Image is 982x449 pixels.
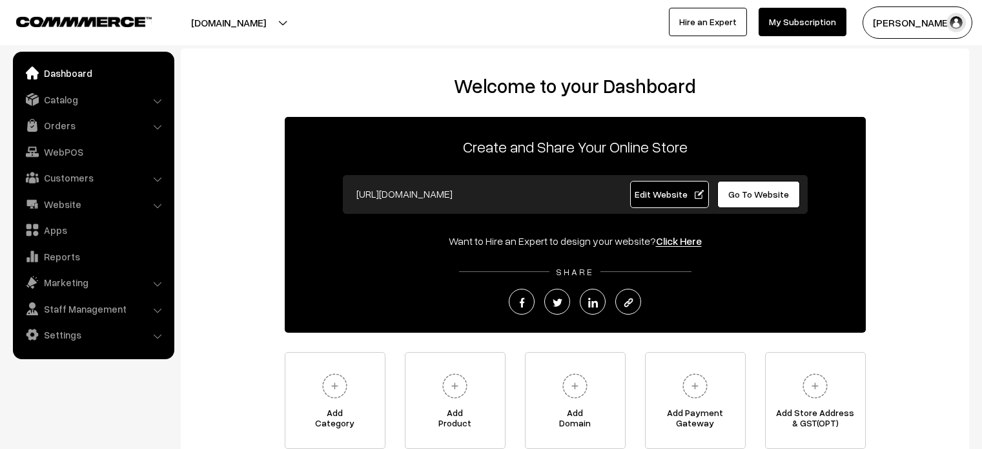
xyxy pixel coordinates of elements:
[146,6,311,39] button: [DOMAIN_NAME]
[16,245,170,268] a: Reports
[405,408,505,433] span: Add Product
[16,271,170,294] a: Marketing
[863,6,972,39] button: [PERSON_NAME]
[557,368,593,404] img: plus.svg
[797,368,833,404] img: plus.svg
[765,352,866,449] a: Add Store Address& GST(OPT)
[405,352,506,449] a: AddProduct
[317,368,353,404] img: plus.svg
[16,297,170,320] a: Staff Management
[525,352,626,449] a: AddDomain
[645,352,746,449] a: Add PaymentGateway
[946,13,966,32] img: user
[16,166,170,189] a: Customers
[646,408,745,433] span: Add Payment Gateway
[194,74,956,98] h2: Welcome to your Dashboard
[766,408,865,433] span: Add Store Address & GST(OPT)
[285,352,385,449] a: AddCategory
[656,235,702,247] a: Click Here
[549,266,600,277] span: SHARE
[285,233,866,249] div: Want to Hire an Expert to design your website?
[437,368,473,404] img: plus.svg
[16,88,170,111] a: Catalog
[728,189,789,200] span: Go To Website
[16,13,129,28] a: COMMMERCE
[526,408,625,433] span: Add Domain
[669,8,747,36] a: Hire an Expert
[16,193,170,216] a: Website
[717,181,801,208] a: Go To Website
[16,17,152,26] img: COMMMERCE
[285,135,866,158] p: Create and Share Your Online Store
[635,189,704,200] span: Edit Website
[16,218,170,242] a: Apps
[630,181,709,208] a: Edit Website
[16,140,170,163] a: WebPOS
[759,8,846,36] a: My Subscription
[285,408,385,433] span: Add Category
[16,323,170,346] a: Settings
[677,368,713,404] img: plus.svg
[16,61,170,85] a: Dashboard
[16,114,170,137] a: Orders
